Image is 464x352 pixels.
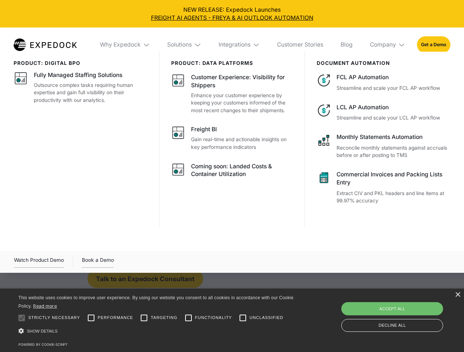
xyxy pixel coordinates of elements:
a: Book a Demo [82,256,114,268]
div: Solutions [167,41,192,48]
p: Gain real-time and actionable insights on key performance indicators [191,136,293,151]
span: Functionality [195,315,232,321]
a: Blog [335,27,358,62]
a: Commercial Invoices and Packing Lists EntryExtract CIV and PKL headers and line items at 99.97% a... [317,170,450,205]
div: product: digital bpo [14,60,148,66]
div: PRODUCT: data platforms [171,60,294,66]
div: Fully Managed Staffing Solutions [34,71,122,79]
a: Powered by cookie-script [18,342,68,346]
a: Coming soon: Landed Costs & Container Utilization [171,162,294,181]
div: Why Expedock [100,41,141,48]
p: Enhance your customer experience by keeping your customers informed of the most recent changes to... [191,92,293,114]
div: Why Expedock [94,27,156,62]
div: Integrations [219,41,251,48]
a: open lightbox [14,256,64,268]
a: Fully Managed Staffing SolutionsOutsource complex tasks requiring human expertise and gain full v... [14,71,148,104]
div: NEW RELEASE: Expedock Launches [6,6,458,22]
a: Customer Stories [271,27,329,62]
a: Monthly Statements AutomationReconcile monthly statements against accruals before or after postin... [317,133,450,159]
div: Solutions [162,27,207,62]
span: Show details [27,329,58,333]
a: Get a Demo [417,36,450,53]
a: FREIGHT AI AGENTS - FREYA & AI OUTLOOK AUTOMATION [6,14,458,22]
div: document automation [317,60,450,66]
a: FCL AP AutomationStreamline and scale your FCL AP workflow [317,73,450,92]
p: Extract CIV and PKL headers and line items at 99.97% accuracy [337,190,450,205]
span: Strictly necessary [28,315,80,321]
span: This website uses cookies to improve user experience. By using our website you consent to all coo... [18,295,294,309]
a: Read more [33,303,57,309]
div: Company [364,27,411,62]
div: Watch Product Demo [14,256,64,268]
div: LCL AP Automation [337,103,450,111]
a: LCL AP AutomationStreamline and scale your LCL AP workflow [317,103,450,122]
div: Monthly Statements Automation [337,133,450,141]
span: Performance [98,315,133,321]
p: Streamline and scale your FCL AP workflow [337,84,450,92]
span: Targeting [151,315,177,321]
div: Integrations [213,27,266,62]
div: FCL AP Automation [337,73,450,81]
p: Outsource complex tasks requiring human expertise and gain full visibility on their productivity ... [34,81,148,104]
p: Streamline and scale your LCL AP workflow [337,114,450,122]
iframe: Chat Widget [342,273,464,352]
a: Freight BIGain real-time and actionable insights on key performance indicators [171,125,294,151]
p: Reconcile monthly statements against accruals before or after posting to TMS [337,144,450,159]
div: Customer Experience: Visibility for Shippers [191,73,293,89]
span: Unclassified [249,315,283,321]
div: Coming soon: Landed Costs & Container Utilization [191,162,293,179]
div: Company [370,41,396,48]
a: Customer Experience: Visibility for ShippersEnhance your customer experience by keeping your cust... [171,73,294,114]
div: Freight BI [191,125,217,133]
div: Commercial Invoices and Packing Lists Entry [337,170,450,187]
div: Show details [18,326,296,336]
